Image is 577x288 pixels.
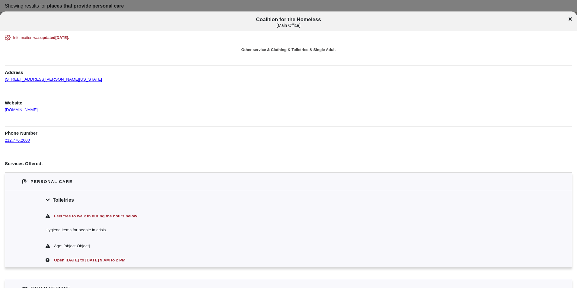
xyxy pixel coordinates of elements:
[53,257,531,264] div: Open [DATE] to [DATE] 9 AM to 2 PM
[5,71,102,82] a: [STREET_ADDRESS][PERSON_NAME][US_STATE]
[5,132,30,143] a: 212.776.2000
[13,35,564,40] div: Information was
[5,191,572,209] div: Toiletries
[53,213,531,219] div: Feel free to walk in during the hours below.
[5,157,572,167] h1: Services Offered:
[5,66,572,76] h1: Address
[5,223,572,239] div: Hygiene items for people in crisis.
[49,17,528,28] span: Coalition for the Homeless
[49,23,528,28] div: ( Main Office )
[5,126,572,136] h1: Phone Number
[54,243,531,249] div: Age: [object Object]
[30,178,72,185] div: Personal Care
[5,102,38,112] a: [DOMAIN_NAME]
[40,35,69,40] span: updated [DATE] .
[5,96,572,106] h1: Website
[5,47,572,53] div: Other service & Clothing & Toiletries & Single Adult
